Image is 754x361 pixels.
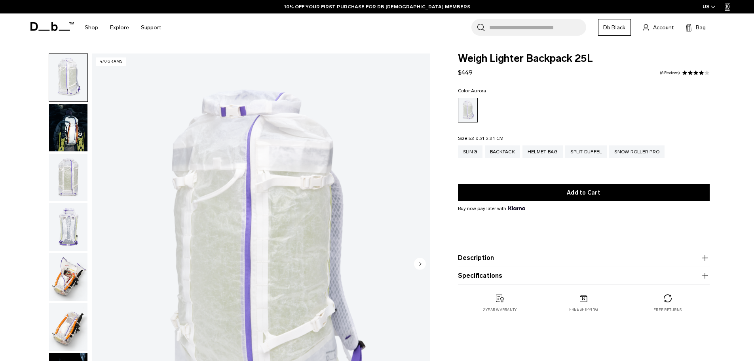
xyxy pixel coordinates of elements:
[458,136,504,141] legend: Size:
[49,203,88,251] button: Weigh_Lighter_Backpack_25L_3.png
[49,303,87,351] img: Weigh_Lighter_Backpack_25L_5.png
[96,57,126,66] p: 470 grams
[458,69,473,76] span: $449
[458,205,525,212] span: Buy now pay later with
[458,98,478,122] a: Aurora
[49,54,87,101] img: Weigh_Lighter_Backpack_25L_1.png
[469,136,504,141] span: 52 x 31 x 21 CM
[284,3,470,10] a: 10% OFF YOUR FIRST PURCHASE FOR DB [DEMOGRAPHIC_DATA] MEMBERS
[598,19,631,36] a: Db Black
[49,103,88,152] button: Weigh_Lighter_Backpack_25L_Lifestyle_new.png
[458,145,482,158] a: Sling
[696,23,706,32] span: Bag
[569,307,598,312] p: Free shipping
[660,71,680,75] a: 6 reviews
[49,303,88,351] button: Weigh_Lighter_Backpack_25L_5.png
[686,23,706,32] button: Bag
[458,253,710,263] button: Description
[458,53,710,64] span: Weigh Lighter Backpack 25L
[483,307,517,313] p: 2 year warranty
[522,145,563,158] a: Helmet Bag
[508,206,525,210] img: {"height" => 20, "alt" => "Klarna"}
[85,13,98,42] a: Shop
[609,145,665,158] a: Snow Roller Pro
[49,53,88,102] button: Weigh_Lighter_Backpack_25L_1.png
[49,253,87,301] img: Weigh_Lighter_Backpack_25L_4.png
[653,23,674,32] span: Account
[471,88,486,94] span: Aurora
[458,88,486,93] legend: Color:
[49,153,88,202] button: Weigh_Lighter_Backpack_25L_2.png
[458,184,710,201] button: Add to Cart
[79,13,167,42] nav: Main Navigation
[49,154,87,201] img: Weigh_Lighter_Backpack_25L_2.png
[643,23,674,32] a: Account
[49,253,88,301] button: Weigh_Lighter_Backpack_25L_4.png
[414,258,426,271] button: Next slide
[458,271,710,281] button: Specifications
[485,145,520,158] a: Backpack
[49,203,87,251] img: Weigh_Lighter_Backpack_25L_3.png
[653,307,682,313] p: Free returns
[49,104,87,151] img: Weigh_Lighter_Backpack_25L_Lifestyle_new.png
[110,13,129,42] a: Explore
[565,145,607,158] a: Split Duffel
[141,13,161,42] a: Support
